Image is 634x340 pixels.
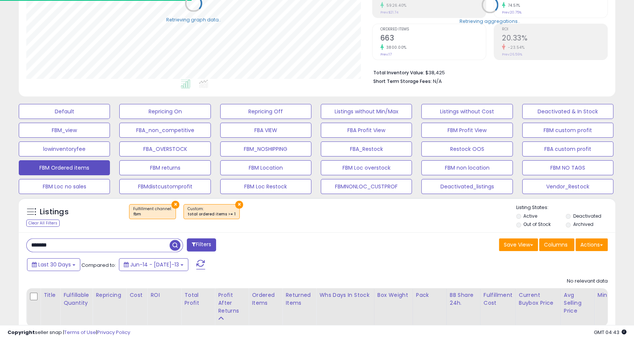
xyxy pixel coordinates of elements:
button: FBM Loc overstock [321,160,412,175]
div: Whs days in stock [319,291,371,299]
button: Filters [187,238,216,251]
div: Repricing [96,291,123,299]
button: FBM Loc no sales [19,179,110,194]
span: Jun-14 - [DATE]-13 [130,261,179,268]
button: FBM Loc Restock [220,179,311,194]
div: Current Buybox Price [519,291,557,307]
button: FBA_OVERSTOCK [119,141,210,156]
button: Save View [499,238,538,251]
button: FBM NO TAGS [522,160,613,175]
label: Deactivated [573,213,601,219]
button: Restock OOS [421,141,512,156]
button: Listings without Cost [421,104,512,119]
div: seller snap | | [8,329,130,336]
button: FBMNONLOC_CUSTPROF [321,179,412,194]
button: Deactivated & In Stock [522,104,613,119]
button: Last 30 Days [27,258,80,271]
button: Deactivated_listings [421,179,512,194]
span: Custom: [188,206,236,217]
button: FBA_Restock [321,141,412,156]
div: Avg Selling Price [564,291,591,315]
div: Profit After Returns [218,291,245,315]
p: Listing States: [516,204,615,211]
a: Terms of Use [64,329,96,336]
div: total ordered items >= 1 [188,212,236,217]
h5: Listings [40,207,69,217]
button: Columns [539,238,574,251]
span: Columns [544,241,568,248]
label: Out of Stock [523,221,551,227]
span: Last 30 Days [38,261,71,268]
div: Pack [416,291,443,299]
div: Clear All Filters [26,220,60,227]
button: FBA custom profit [522,141,613,156]
button: × [171,201,179,209]
span: Compared to: [81,262,116,269]
button: FBA Profit View [321,123,412,138]
button: Jun-14 - [DATE]-13 [119,258,188,271]
div: ROI [150,291,178,299]
div: BB Share 24h. [450,291,477,307]
button: Repricing On [119,104,210,119]
div: Fulfillment Cost [484,291,512,307]
label: Active [523,213,537,219]
button: FBMdistcustomprofit [119,179,210,194]
div: Ordered Items [252,291,279,307]
button: FBA_non_competitive [119,123,210,138]
button: FBA VIEW [220,123,311,138]
button: FBM_view [19,123,110,138]
div: fbm [133,212,172,217]
span: Fulfillment channel : [133,206,172,217]
th: CSV column name: cust_attr_5_box weight [374,288,413,326]
strong: Copyright [8,329,35,336]
button: FBM non location [421,160,512,175]
button: FBM Profit View [421,123,512,138]
button: Actions [575,238,608,251]
div: Box weight [377,291,410,299]
button: FBM Ordered items [19,160,110,175]
div: Title [44,291,57,299]
div: No relevant data [567,278,608,285]
button: Repricing Off [220,104,311,119]
button: FBM returns [119,160,210,175]
div: Cost [129,291,144,299]
button: lowinventoryfee [19,141,110,156]
div: Retrieving graph data.. [166,16,221,23]
div: Retrieving aggregations.. [460,18,520,24]
button: FBM custom profit [522,123,613,138]
th: CSV column name: cust_attr_2_pack [413,288,446,326]
label: Archived [573,221,593,227]
button: × [235,201,243,209]
button: Vendor_Restock [522,179,613,194]
button: FBM_NOSHIPPING [220,141,311,156]
div: Returned Items [285,291,313,307]
th: CSV column name: cust_attr_1_whs days in stock [316,288,374,326]
div: Fulfillable Quantity [63,291,89,307]
a: Privacy Policy [97,329,130,336]
span: 2025-08-13 04:43 GMT [594,329,626,336]
div: Total Profit [184,291,212,307]
button: FBM Location [220,160,311,175]
button: Listings without Min/Max [321,104,412,119]
button: Default [19,104,110,119]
